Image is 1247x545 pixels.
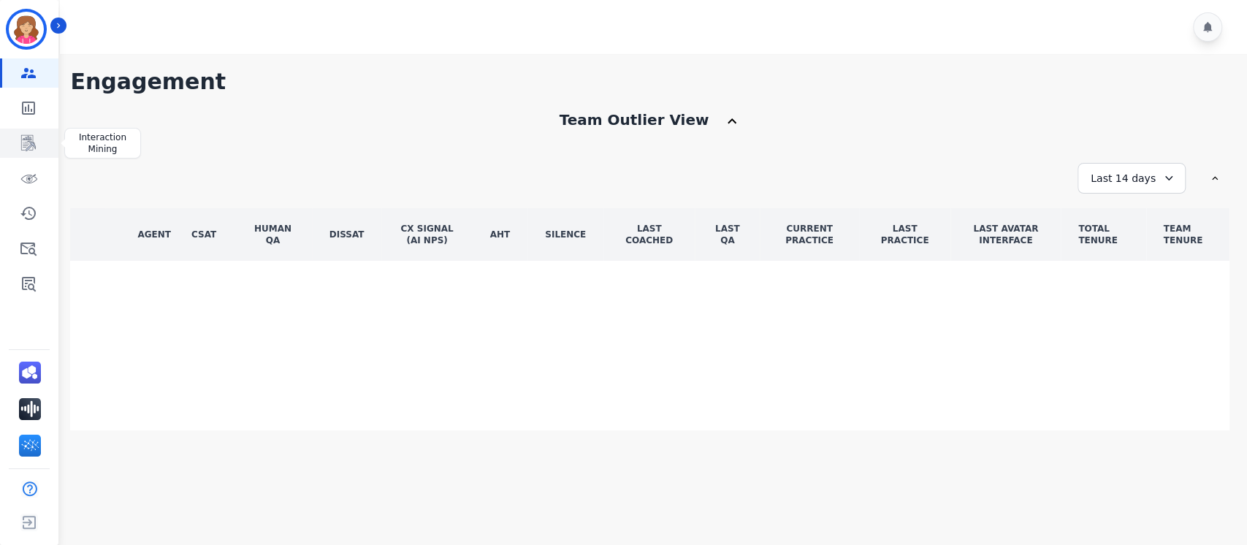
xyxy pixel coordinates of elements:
[621,223,677,246] div: LAST COACHED
[968,223,1043,246] div: LAST AVATAR INTERFACE
[877,223,934,246] div: LAST PRACTICE
[9,12,44,47] img: Bordered avatar
[560,110,709,130] div: Team Outlier View
[1164,223,1213,246] div: TEAM TENURE
[777,223,841,246] div: CURRENT PRACTICE
[1078,163,1186,194] div: Last 14 days
[329,229,365,240] div: DisSat
[137,229,171,240] div: AGENT
[1078,223,1128,246] div: TOTAL TENURE
[712,223,742,246] div: LAST QA
[545,229,586,240] div: Silence
[490,229,511,240] div: AHT
[191,229,216,240] div: CSAT
[399,223,454,246] div: CX Signal (AI NPS)
[251,223,294,246] div: Human QA
[70,69,1229,95] h1: Engagement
